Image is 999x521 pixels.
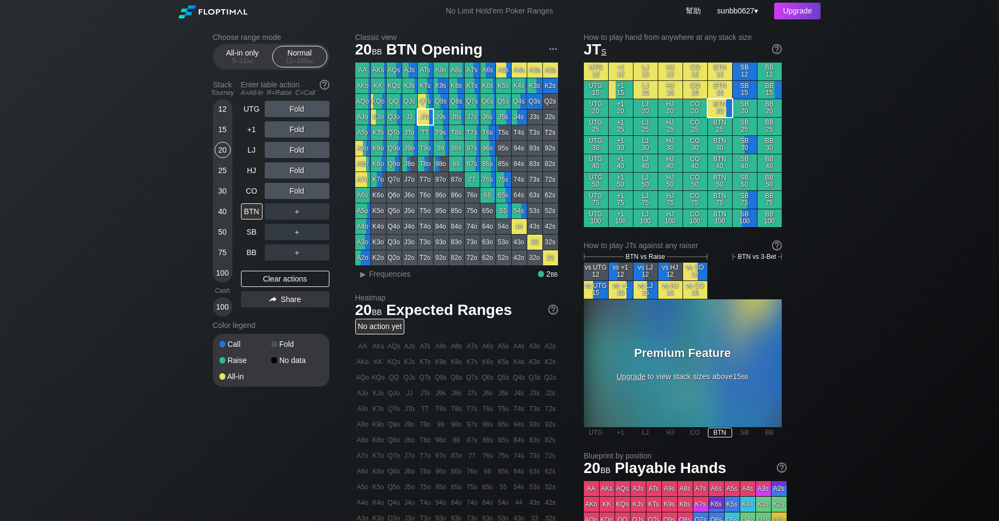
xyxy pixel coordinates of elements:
[776,462,788,474] img: help.32db89a4.svg
[465,94,480,109] div: Q7s
[433,219,449,234] div: 94o
[418,250,433,265] div: T2o
[527,125,542,140] div: T3s
[584,173,608,190] div: UTG 50
[371,172,386,187] div: K7o
[547,304,559,316] img: help.32db89a4.svg
[355,203,370,218] div: A5o
[418,235,433,250] div: T3o
[527,203,542,218] div: 53s
[543,235,558,250] div: 32s
[733,99,757,117] div: SB 20
[465,203,480,218] div: 75o
[480,141,495,156] div: 96s
[543,172,558,187] div: 72s
[465,156,480,172] div: 87s
[733,154,757,172] div: SB 40
[387,156,402,172] div: Q8o
[527,94,542,109] div: Q3s
[543,156,558,172] div: 82s
[265,203,329,220] div: ＋
[465,250,480,265] div: 72o
[241,121,263,138] div: +1
[215,299,231,315] div: 100
[527,188,542,203] div: 63s
[496,63,511,78] div: A5s
[418,78,433,93] div: KTs
[480,250,495,265] div: 62o
[449,235,464,250] div: 83o
[757,136,782,154] div: BB 30
[215,183,231,199] div: 30
[527,172,542,187] div: 73s
[733,63,757,80] div: SB 12
[708,99,732,117] div: BTN 20
[355,235,370,250] div: A3o
[265,121,329,138] div: Fold
[402,109,417,125] div: JJ
[269,297,277,303] img: share.864f2f62.svg
[371,188,386,203] div: K6o
[708,173,732,190] div: BTN 50
[418,156,433,172] div: T8o
[241,244,263,260] div: BB
[418,219,433,234] div: T4o
[496,78,511,93] div: K5s
[433,203,449,218] div: 95o
[609,209,633,227] div: +1 100
[512,63,527,78] div: A4s
[543,219,558,234] div: 42s
[496,125,511,140] div: T5s
[512,235,527,250] div: 43o
[355,219,370,234] div: A4o
[241,183,263,199] div: CO
[355,141,370,156] div: A9o
[708,118,732,135] div: BTN 25
[241,162,263,179] div: HJ
[418,203,433,218] div: T5o
[527,63,542,78] div: A3s
[387,141,402,156] div: Q9o
[355,33,558,42] h2: Classic view
[215,203,231,220] div: 40
[402,125,417,140] div: JTo
[319,79,330,91] img: help.32db89a4.svg
[512,78,527,93] div: K4s
[465,109,480,125] div: J7s
[527,156,542,172] div: 83s
[371,219,386,234] div: K4o
[402,235,417,250] div: J3o
[496,188,511,203] div: 65s
[355,78,370,93] div: AKo
[683,118,707,135] div: CO 25
[584,209,608,227] div: UTG 100
[480,125,495,140] div: T6s
[402,219,417,234] div: J4o
[449,188,464,203] div: 86o
[584,118,608,135] div: UTG 25
[584,41,607,58] span: JT
[449,203,464,218] div: 85o
[512,172,527,187] div: 74s
[449,78,464,93] div: K8s
[241,89,329,97] div: A=All-in R=Raise C=Call
[543,63,558,78] div: A2s
[658,209,683,227] div: HJ 100
[271,340,323,348] div: Fold
[658,154,683,172] div: HJ 40
[449,141,464,156] div: 98s
[480,203,495,218] div: 65o
[355,94,370,109] div: AQo
[465,78,480,93] div: K7s
[465,235,480,250] div: 73o
[757,63,782,80] div: BB 12
[757,191,782,209] div: BB 75
[757,118,782,135] div: BB 25
[402,250,417,265] div: J2o
[757,154,782,172] div: BB 40
[371,250,386,265] div: K2o
[543,141,558,156] div: 92s
[683,154,707,172] div: CO 40
[433,188,449,203] div: 96o
[433,235,449,250] div: 93o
